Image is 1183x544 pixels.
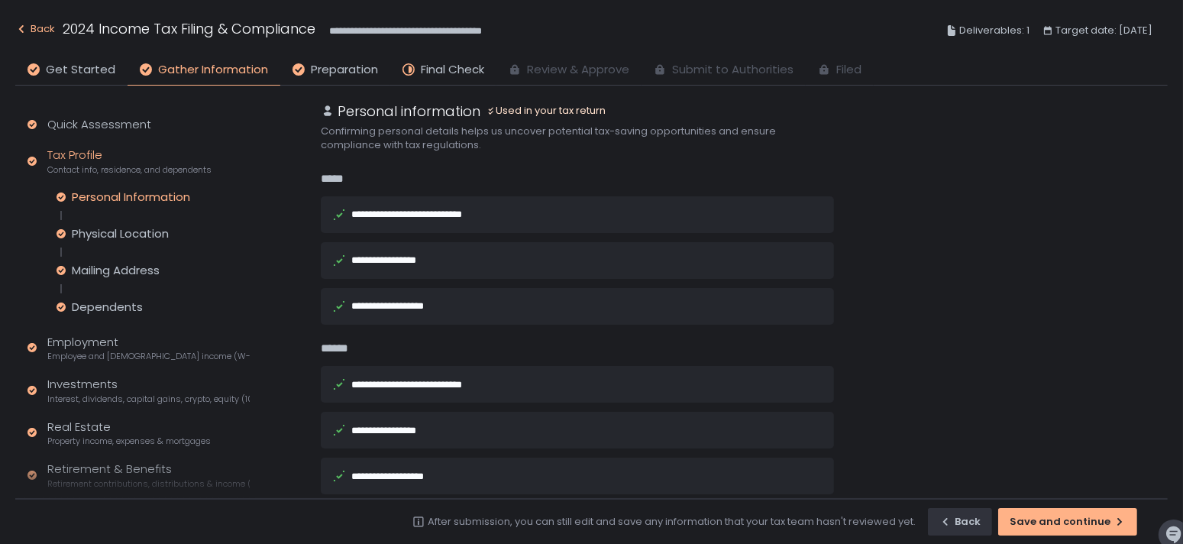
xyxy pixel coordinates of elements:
[928,508,992,536] button: Back
[158,61,268,79] span: Gather Information
[72,226,169,241] div: Physical Location
[428,515,916,529] div: After submission, you can still edit and save any information that your tax team hasn't reviewed ...
[836,61,861,79] span: Filed
[47,478,250,490] span: Retirement contributions, distributions & income (1099-R, 5498)
[998,508,1137,536] button: Save and continue
[959,21,1029,40] span: Deliverables: 1
[47,334,250,363] div: Employment
[421,61,484,79] span: Final Check
[47,147,212,176] div: Tax Profile
[47,376,250,405] div: Investments
[72,189,190,205] div: Personal Information
[338,101,480,121] h1: Personal information
[47,461,250,490] div: Retirement & Benefits
[1010,515,1126,529] div: Save and continue
[1055,21,1152,40] span: Target date: [DATE]
[72,263,160,278] div: Mailing Address
[63,18,315,39] h1: 2024 Income Tax Filing & Compliance
[47,419,211,448] div: Real Estate
[939,515,981,529] div: Back
[72,300,143,315] div: Dependents
[15,18,55,44] button: Back
[15,20,55,38] div: Back
[527,61,629,79] span: Review & Approve
[47,436,211,447] span: Property income, expenses & mortgages
[46,61,115,79] span: Get Started
[47,164,212,176] span: Contact info, residence, and dependents
[47,116,151,134] div: Quick Assessment
[321,125,834,152] div: Confirming personal details helps us uncover potential tax-saving opportunities and ensure compli...
[486,104,606,118] div: Used in your tax return
[672,61,794,79] span: Submit to Authorities
[311,61,378,79] span: Preparation
[47,393,250,405] span: Interest, dividends, capital gains, crypto, equity (1099s, K-1s)
[47,351,250,362] span: Employee and [DEMOGRAPHIC_DATA] income (W-2s)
